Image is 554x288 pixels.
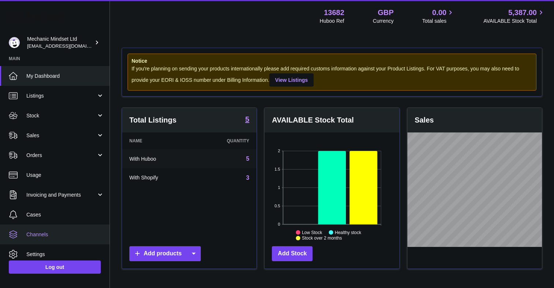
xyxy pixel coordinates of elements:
[26,211,104,218] span: Cases
[245,116,249,124] a: 5
[378,8,394,18] strong: GBP
[302,236,342,241] text: Stock over 2 months
[26,231,104,238] span: Channels
[129,115,177,125] h3: Total Listings
[245,116,249,123] strong: 5
[26,172,104,179] span: Usage
[246,156,249,162] a: 5
[415,115,434,125] h3: Sales
[9,260,101,274] a: Log out
[27,36,93,50] div: Mechanic Mindset Ltd
[26,192,96,198] span: Invoicing and Payments
[272,246,313,261] a: Add Stock
[483,18,545,25] span: AVAILABLE Stock Total
[335,230,362,235] text: Healthy stock
[302,230,322,235] text: Low Stock
[9,37,20,48] img: internalAdmin-13682@internal.huboo.com
[373,18,394,25] div: Currency
[26,251,104,258] span: Settings
[422,18,455,25] span: Total sales
[483,8,545,25] a: 5,387.00 AVAILABLE Stock Total
[278,149,280,153] text: 2
[26,92,96,99] span: Listings
[122,149,195,168] td: With Huboo
[275,204,280,208] text: 0.5
[26,152,96,159] span: Orders
[324,8,344,18] strong: 13682
[26,132,96,139] span: Sales
[26,112,96,119] span: Stock
[246,175,249,181] a: 3
[432,8,447,18] span: 0.00
[272,115,354,125] h3: AVAILABLE Stock Total
[278,222,280,226] text: 0
[27,43,108,49] span: [EMAIL_ADDRESS][DOMAIN_NAME]
[122,132,195,149] th: Name
[129,246,201,261] a: Add products
[275,167,280,171] text: 1.5
[278,185,280,190] text: 1
[508,8,537,18] span: 5,387.00
[26,73,104,80] span: My Dashboard
[132,58,532,65] strong: Notice
[422,8,455,25] a: 0.00 Total sales
[122,168,195,187] td: With Shopify
[269,73,314,87] a: View Listings
[195,132,256,149] th: Quantity
[320,18,344,25] div: Huboo Ref
[132,65,532,87] div: If you're planning on sending your products internationally please add required customs informati...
